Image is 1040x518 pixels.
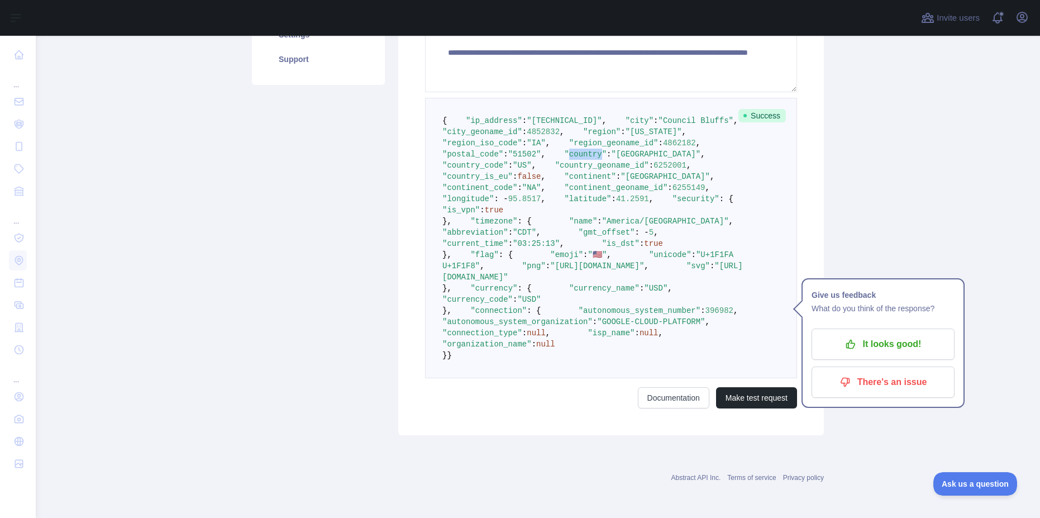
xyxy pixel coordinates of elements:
span: "currency_code" [442,295,513,304]
span: "🇺🇸" [588,250,607,259]
span: : [653,116,658,125]
button: There's an issue [812,367,955,398]
span: , [649,194,653,203]
span: "emoji" [550,250,583,259]
span: true [485,206,504,215]
button: It looks good! [812,329,955,360]
span: }, [442,284,452,293]
p: It looks good! [820,335,946,354]
span: "[GEOGRAPHIC_DATA]" [611,150,700,159]
div: ... [9,67,27,89]
span: : [659,139,663,148]
span: "currency_name" [569,284,640,293]
span: : [710,262,714,270]
div: ... [9,203,27,226]
span: "city_geoname_id" [442,127,522,136]
span: "continent" [564,172,616,181]
span: 4862182 [663,139,696,148]
span: "[GEOGRAPHIC_DATA]" [621,172,710,181]
span: "gmt_offset" [579,228,635,237]
span: "current_time" [442,239,508,248]
p: There's an issue [820,373,946,392]
span: : [546,262,550,270]
span: : [640,284,644,293]
span: "is_dst" [602,239,640,248]
span: true [644,239,663,248]
span: "03:25:13" [513,239,560,248]
span: "unicode" [649,250,691,259]
span: "GOOGLE-CLOUD-PLATFORM" [597,317,705,326]
span: : { [517,284,531,293]
span: , [607,250,611,259]
span: : [583,250,588,259]
span: , [733,116,738,125]
span: "country_code" [442,161,508,170]
span: : [522,116,527,125]
span: "region_iso_code" [442,139,522,148]
span: : [667,183,672,192]
a: Support [265,47,371,72]
span: : [508,228,513,237]
span: : [522,139,527,148]
a: Documentation [638,387,709,408]
span: , [705,317,709,326]
p: What do you think of the response? [812,302,955,315]
span: , [541,150,545,159]
span: "51502" [508,150,541,159]
span: : [649,161,653,170]
span: Success [738,109,786,122]
span: : [517,183,522,192]
span: } [442,351,447,360]
span: "is_vpn" [442,206,480,215]
span: "autonomous_system_number" [579,306,700,315]
span: : [480,206,484,215]
span: : [522,127,527,136]
span: : [700,306,705,315]
h1: Give us feedback [812,288,955,302]
span: : [635,329,639,338]
span: "region" [583,127,621,136]
span: "flag" [470,250,498,259]
span: , [541,194,545,203]
span: "currency" [470,284,517,293]
span: , [560,239,564,248]
span: , [653,228,658,237]
span: "America/[GEOGRAPHIC_DATA]" [602,217,729,226]
span: "US" [513,161,532,170]
span: : { [527,306,541,315]
span: , [686,161,691,170]
span: 5 [649,228,653,237]
span: } [447,351,451,360]
span: "[US_STATE]" [626,127,682,136]
span: : [611,194,616,203]
span: , [480,262,484,270]
span: "continent_geoname_id" [564,183,667,192]
span: : [621,127,625,136]
span: , [696,139,700,148]
span: , [729,217,733,226]
span: : [616,172,621,181]
span: , [546,139,550,148]
span: : { [719,194,733,203]
span: "latitude" [564,194,611,203]
span: "continent_code" [442,183,517,192]
span: "USD" [644,284,667,293]
span: { [442,116,447,125]
button: Invite users [919,9,982,27]
span: , [541,172,545,181]
span: "connection" [470,306,527,315]
span: , [733,306,738,315]
span: , [560,127,564,136]
span: "USD" [517,295,541,304]
span: , [644,262,648,270]
span: "CDT" [513,228,536,237]
span: , [682,127,686,136]
span: , [546,329,550,338]
span: : [503,150,508,159]
span: "abbreviation" [442,228,508,237]
iframe: Toggle Customer Support [933,472,1018,496]
span: Invite users [937,12,980,25]
span: : [513,172,517,181]
a: Abstract API Inc. [671,474,721,482]
span: 41.2591 [616,194,649,203]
